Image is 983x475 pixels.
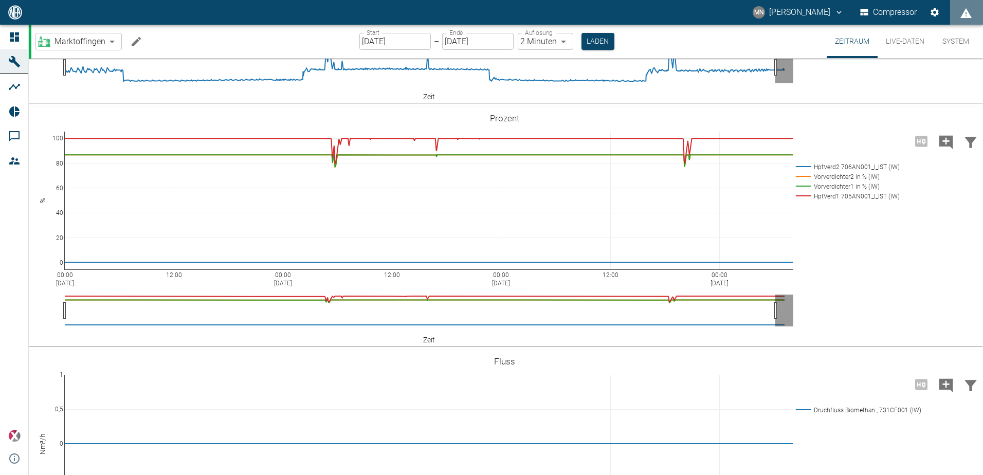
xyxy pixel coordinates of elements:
[525,28,553,37] label: Auflösung
[359,33,431,50] input: DD.MM.YYYY
[753,6,765,19] div: MN
[858,3,919,22] button: Compressor
[367,28,379,37] label: Start
[8,430,21,442] img: Xplore Logo
[827,25,878,58] button: Zeitraum
[442,33,514,50] input: DD.MM.YYYY
[54,35,105,47] span: Marktoffingen
[38,35,105,48] a: Marktoffingen
[126,31,147,52] button: Machine bearbeiten
[934,371,958,398] button: Kommentar hinzufügen
[449,28,463,37] label: Ende
[925,3,944,22] button: Einstellungen
[434,35,439,47] p: –
[909,379,934,389] span: Hohe Auflösung nur für Zeiträume von <3 Tagen verfügbar
[751,3,845,22] button: neumann@arcanum-energy.de
[581,33,614,50] button: Laden
[7,5,23,19] img: logo
[958,128,983,155] button: Daten filtern
[878,25,933,58] button: Live-Daten
[518,33,573,50] div: 2 Minuten
[958,371,983,398] button: Daten filtern
[933,25,979,58] button: System
[934,128,958,155] button: Kommentar hinzufügen
[909,136,934,145] span: Hohe Auflösung nur für Zeiträume von <3 Tagen verfügbar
